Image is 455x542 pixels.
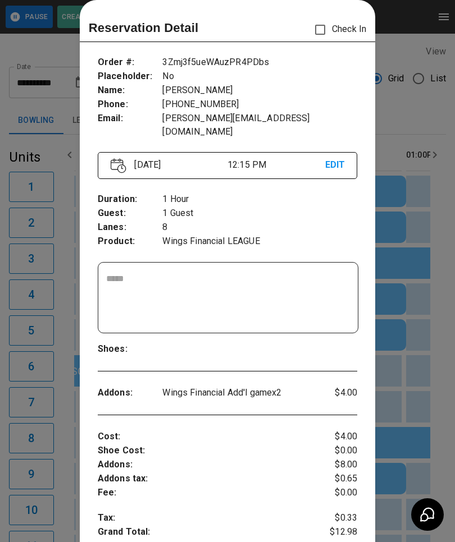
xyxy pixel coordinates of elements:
[325,158,345,172] p: EDIT
[98,486,314,500] p: Fee :
[98,84,163,98] p: Name :
[162,56,357,70] p: 3Zmj3f5ueWAuzPR4PDbs
[162,192,357,206] p: 1 Hour
[111,158,126,173] img: Vector
[98,192,163,206] p: Duration :
[314,511,357,525] p: $0.33
[98,444,314,458] p: Shoe Cost :
[98,235,163,249] p: Product :
[98,511,314,525] p: Tax :
[98,525,314,542] p: Grand Total :
[98,386,163,400] p: Addons :
[308,18,366,42] p: Check In
[314,444,357,458] p: $0.00
[130,158,228,172] p: [DATE]
[98,70,163,84] p: Placeholder :
[98,98,163,112] p: Phone :
[89,19,199,37] p: Reservation Detail
[162,235,357,249] p: Wings Financial LEAGUE
[314,525,357,542] p: $12.98
[162,70,357,84] p: No
[98,342,163,356] p: Shoes :
[162,84,357,98] p: [PERSON_NAME]
[314,386,357,399] p: $4.00
[98,458,314,472] p: Addons :
[162,98,357,112] p: [PHONE_NUMBER]
[314,458,357,472] p: $8.00
[162,386,314,399] p: Wings Financial Add'l game x 2
[162,221,357,235] p: 8
[98,221,163,235] p: Lanes :
[98,430,314,444] p: Cost :
[314,486,357,500] p: $0.00
[314,430,357,444] p: $4.00
[98,472,314,486] p: Addons tax :
[228,158,325,172] p: 12:15 PM
[98,112,163,126] p: Email :
[162,112,357,139] p: [PERSON_NAME][EMAIL_ADDRESS][DOMAIN_NAME]
[98,56,163,70] p: Order # :
[98,206,163,221] p: Guest :
[314,472,357,486] p: $0.65
[162,206,357,221] p: 1 Guest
